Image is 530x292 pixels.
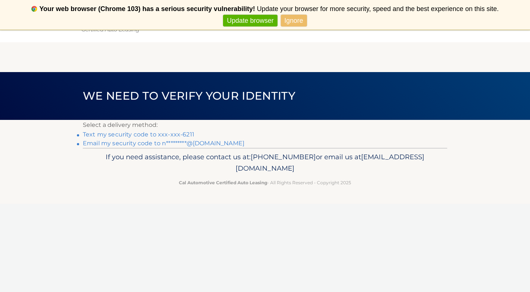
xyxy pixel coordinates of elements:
a: Email my security code to n*********@[DOMAIN_NAME] [83,140,244,147]
a: Ignore [281,15,307,27]
span: Update your browser for more security, speed and the best experience on this site. [257,5,499,13]
a: Update browser [223,15,277,27]
span: We need to verify your identity [83,89,295,103]
span: [PHONE_NUMBER] [251,153,316,161]
p: - All Rights Reserved - Copyright 2025 [88,179,442,186]
p: If you need assistance, please contact us at: or email us at [88,151,442,175]
p: Select a delivery method: [83,120,447,130]
a: Text my security code to xxx-xxx-6211 [83,131,194,138]
strong: Cal Automotive Certified Auto Leasing [179,180,267,185]
b: Your web browser (Chrome 103) has a serious security vulnerability! [39,5,255,13]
